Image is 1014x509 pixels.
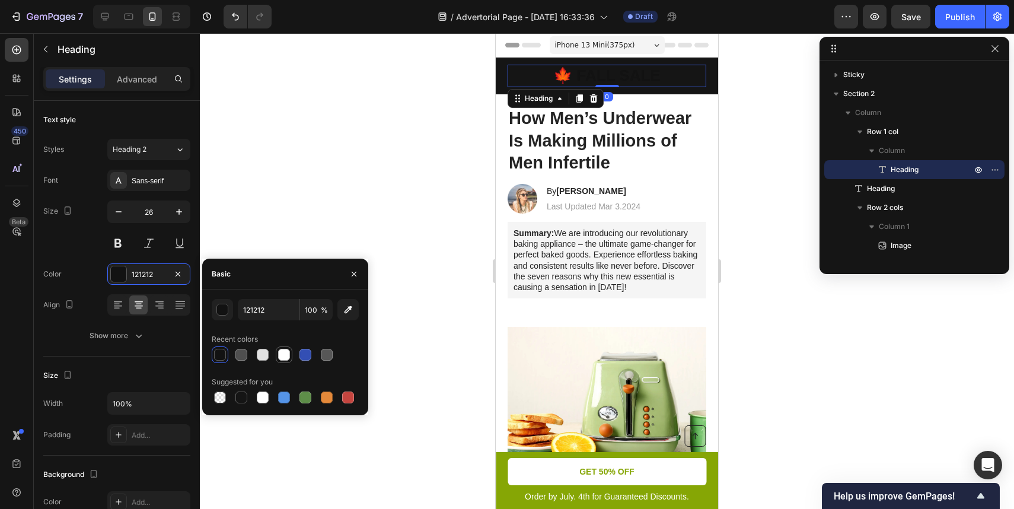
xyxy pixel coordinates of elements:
[879,221,910,233] span: Column 1
[212,269,231,279] div: Basic
[321,305,328,316] span: %
[113,144,146,155] span: Heading 2
[867,202,903,214] span: Row 2 cols
[5,5,88,28] button: 7
[212,377,273,387] div: Suggested for you
[43,175,58,186] div: Font
[843,88,875,100] span: Section 2
[58,42,186,56] p: Heading
[867,126,898,138] span: Row 1 col
[635,11,653,22] span: Draft
[132,497,187,508] div: Add...
[238,299,299,320] input: Eg: FFFFFF
[132,176,187,186] div: Sans-serif
[108,393,190,414] input: Auto
[132,430,187,441] div: Add...
[11,126,28,136] div: 450
[224,5,272,28] div: Undo/Redo
[843,69,865,81] span: Sticky
[43,368,75,384] div: Size
[879,259,911,271] span: Column 2
[107,139,190,160] button: Heading 2
[974,451,1002,479] div: Open Intercom Messenger
[43,430,71,440] div: Padding
[43,203,75,219] div: Size
[855,107,881,119] span: Column
[834,489,988,503] button: Show survey - Help us improve GemPages!
[43,325,190,346] button: Show more
[43,398,63,409] div: Width
[451,11,454,23] span: /
[59,73,92,85] p: Settings
[891,240,911,252] span: Image
[834,491,974,502] span: Help us improve GemPages!
[935,5,985,28] button: Publish
[867,183,895,195] span: Heading
[891,5,930,28] button: Save
[456,11,595,23] span: Advertorial Page - [DATE] 16:33:36
[90,330,145,342] div: Show more
[945,11,975,23] div: Publish
[43,144,64,155] div: Styles
[43,269,62,279] div: Color
[901,12,921,22] span: Save
[891,164,919,176] span: Heading
[43,114,76,125] div: Text style
[117,73,157,85] p: Advanced
[78,9,83,24] p: 7
[879,145,905,157] span: Column
[9,217,28,227] div: Beta
[132,269,166,280] div: 121212
[43,297,76,313] div: Align
[43,497,62,507] div: Color
[496,33,718,509] iframe: Design area
[212,334,258,345] div: Recent colors
[43,467,101,483] div: Background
